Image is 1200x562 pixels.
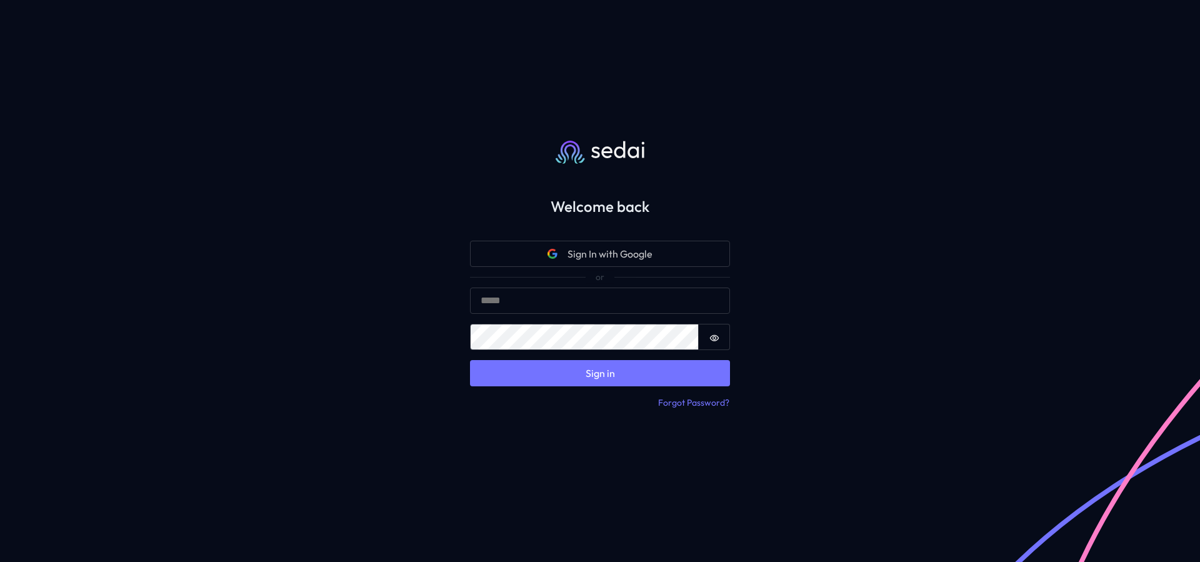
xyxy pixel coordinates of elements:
button: Sign in [470,360,730,386]
button: Google iconSign In with Google [470,241,730,267]
span: Sign In with Google [567,246,652,261]
svg: Google icon [547,249,557,259]
button: Show password [699,324,730,350]
h2: Welcome back [450,198,750,216]
button: Forgot Password? [657,396,730,410]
